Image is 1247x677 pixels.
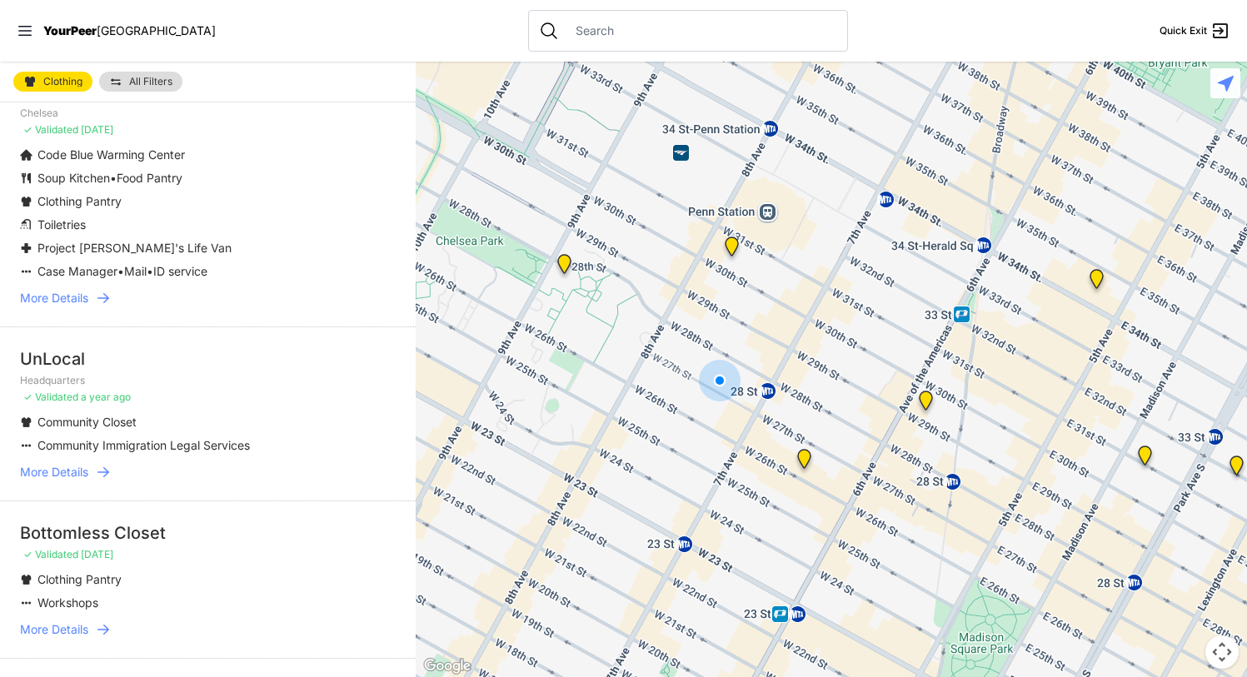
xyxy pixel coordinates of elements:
a: More Details [20,290,396,306]
p: Chelsea [20,107,396,120]
a: YourPeer[GEOGRAPHIC_DATA] [43,26,216,36]
div: UnLocal [20,347,396,371]
span: YourPeer [43,23,97,37]
span: More Details [20,290,88,306]
a: Clothing [13,72,92,92]
span: [DATE] [81,548,113,560]
span: Mail [124,264,147,278]
div: Bottomless Closet [20,521,396,545]
span: Workshops [37,595,98,610]
div: New Location, Headquarters [794,449,815,475]
span: a year ago [81,391,131,403]
img: Google [420,655,475,677]
span: [DATE] [81,123,113,136]
span: Community Immigration Legal Services [37,438,250,452]
span: Toiletries [37,217,86,231]
span: Food Pantry [117,171,182,185]
span: ✓ Validated [23,391,78,403]
div: Chelsea [554,254,575,281]
span: Code Blue Warming Center [37,147,185,162]
p: Headquarters [20,374,396,387]
span: Project [PERSON_NAME]'s Life Van [37,241,232,255]
a: All Filters [99,72,182,92]
span: All Filters [129,77,172,87]
span: [GEOGRAPHIC_DATA] [97,23,216,37]
a: Open this area in Google Maps (opens a new window) [420,655,475,677]
a: More Details [20,621,396,638]
div: Antonio Olivieri Drop-in Center [721,236,742,263]
span: More Details [20,621,88,638]
span: Case Manager [37,264,117,278]
input: Search [566,22,837,39]
button: Map camera controls [1205,635,1239,669]
div: Mainchance Adult Drop-in Center [1226,455,1247,482]
span: More Details [20,464,88,480]
span: Soup Kitchen [37,171,110,185]
span: • [117,264,124,278]
span: Clothing [43,77,82,87]
span: Quick Exit [1160,24,1207,37]
span: ✓ Validated [23,123,78,136]
div: Greater New York City [1135,446,1155,472]
span: • [110,171,117,185]
a: Quick Exit [1160,21,1230,41]
div: Headquarters [915,391,936,417]
div: You are here! [699,360,741,401]
span: ✓ Validated [23,548,78,560]
a: More Details [20,464,396,480]
span: ID service [153,264,207,278]
span: Community Closet [37,415,137,429]
span: Clothing Pantry [37,194,122,208]
span: Clothing Pantry [37,572,122,586]
span: • [147,264,153,278]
